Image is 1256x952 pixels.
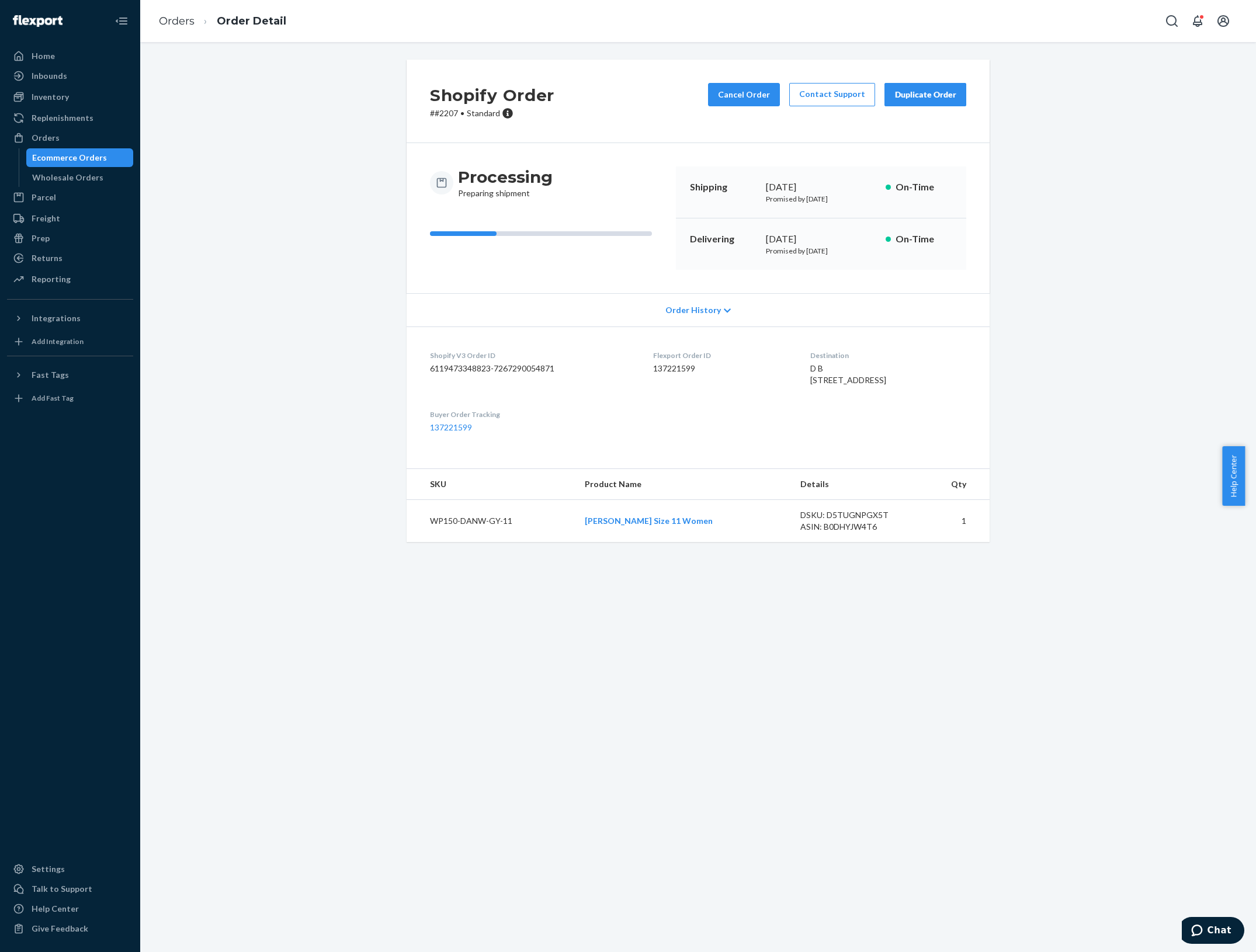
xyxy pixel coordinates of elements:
[217,15,286,27] a: Order Detail
[896,232,952,246] p: On-Time
[430,363,634,374] dd: 6119473348823-7267290054871
[1222,446,1245,506] button: Help Center
[7,209,133,228] a: Freight
[150,4,296,39] ol: breadcrumbs
[26,168,134,187] a: Wholesale Orders
[1160,9,1184,33] button: Open Search Box
[884,83,966,106] button: Duplicate Order
[32,883,92,895] div: Talk to Support
[7,860,133,878] a: Settings
[665,304,721,316] span: Order History
[430,409,634,419] dt: Buyer Order Tracking
[920,500,990,543] td: 1
[810,350,966,360] dt: Destination
[13,15,63,27] img: Flexport logo
[32,923,88,934] div: Give Feedback
[7,88,133,106] a: Inventory
[32,172,103,183] div: Wholesale Orders
[7,229,133,248] a: Prep
[32,112,93,124] div: Replenishments
[32,132,60,144] div: Orders
[791,469,920,500] th: Details
[407,500,575,543] td: WP150-DANW-GY-11
[7,270,133,289] a: Reporting
[407,469,575,500] th: SKU
[7,188,133,207] a: Parcel
[32,213,60,224] div: Freight
[7,880,133,898] button: Talk to Support
[32,393,74,403] div: Add Fast Tag
[653,363,791,374] dd: 137221599
[7,47,133,65] a: Home
[7,109,133,127] a: Replenishments
[110,9,133,33] button: Close Navigation
[32,192,56,203] div: Parcel
[430,422,472,432] a: 137221599
[7,899,133,918] a: Help Center
[1186,9,1209,33] button: Open notifications
[7,309,133,328] button: Integrations
[800,509,910,521] div: DSKU: D5TUGNPGX5T
[32,152,107,164] div: Ecommerce Orders
[766,246,876,256] p: Promised by [DATE]
[7,67,133,85] a: Inbounds
[766,232,876,246] div: [DATE]
[32,232,50,244] div: Prep
[32,91,69,103] div: Inventory
[7,332,133,351] a: Add Integration
[458,166,553,187] h3: Processing
[32,70,67,82] div: Inbounds
[430,350,634,360] dt: Shopify V3 Order ID
[766,194,876,204] p: Promised by [DATE]
[7,366,133,384] button: Fast Tags
[26,148,134,167] a: Ecommerce Orders
[32,273,71,285] div: Reporting
[708,83,780,106] button: Cancel Order
[430,107,554,119] p: # #2207
[575,469,791,500] th: Product Name
[920,469,990,500] th: Qty
[32,903,79,915] div: Help Center
[789,83,875,106] a: Contact Support
[460,108,464,118] span: •
[32,863,65,875] div: Settings
[7,249,133,267] a: Returns
[690,180,757,194] p: Shipping
[766,180,876,194] div: [DATE]
[458,166,553,199] div: Preparing shipment
[7,128,133,147] a: Orders
[896,180,952,194] p: On-Time
[1182,917,1244,946] iframe: Opens a widget where you can chat to one of our agents
[467,108,500,118] span: Standard
[32,50,55,62] div: Home
[7,389,133,408] a: Add Fast Tag
[32,252,63,264] div: Returns
[653,350,791,360] dt: Flexport Order ID
[430,83,554,107] h2: Shopify Order
[32,312,81,324] div: Integrations
[690,232,757,246] p: Delivering
[159,15,195,27] a: Orders
[32,336,84,346] div: Add Integration
[585,516,713,526] a: [PERSON_NAME] Size 11 Women
[810,363,886,385] span: D B [STREET_ADDRESS]
[800,521,910,533] div: ASIN: B0DHYJW4T6
[7,919,133,938] button: Give Feedback
[1212,9,1235,33] button: Open account menu
[32,369,69,381] div: Fast Tags
[894,89,956,100] div: Duplicate Order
